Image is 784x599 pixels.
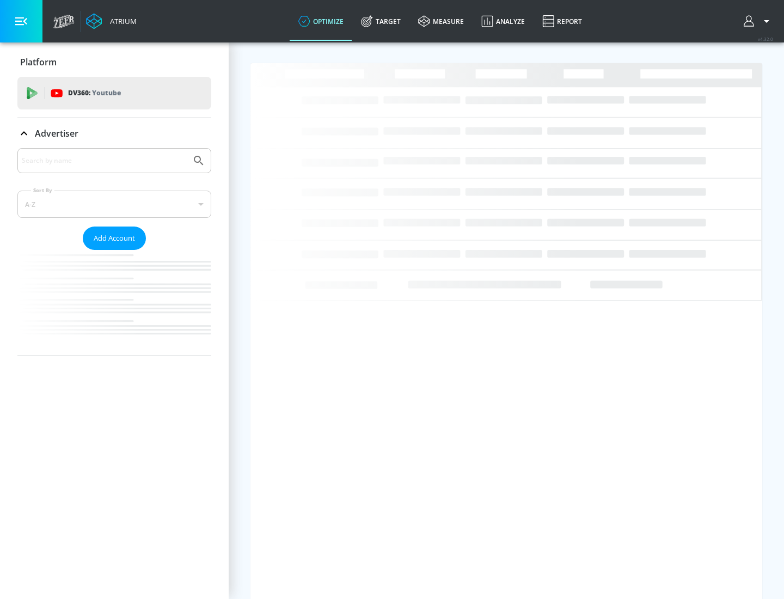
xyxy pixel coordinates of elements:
[17,77,211,109] div: DV360: Youtube
[35,127,78,139] p: Advertiser
[758,36,773,42] span: v 4.32.0
[68,87,121,99] p: DV360:
[534,2,591,41] a: Report
[17,148,211,356] div: Advertiser
[106,16,137,26] div: Atrium
[473,2,534,41] a: Analyze
[290,2,352,41] a: optimize
[92,87,121,99] p: Youtube
[17,191,211,218] div: A-Z
[83,227,146,250] button: Add Account
[17,118,211,149] div: Advertiser
[409,2,473,41] a: measure
[94,232,135,245] span: Add Account
[20,56,57,68] p: Platform
[22,154,187,168] input: Search by name
[352,2,409,41] a: Target
[17,250,211,356] nav: list of Advertiser
[31,187,54,194] label: Sort By
[17,47,211,77] div: Platform
[86,13,137,29] a: Atrium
